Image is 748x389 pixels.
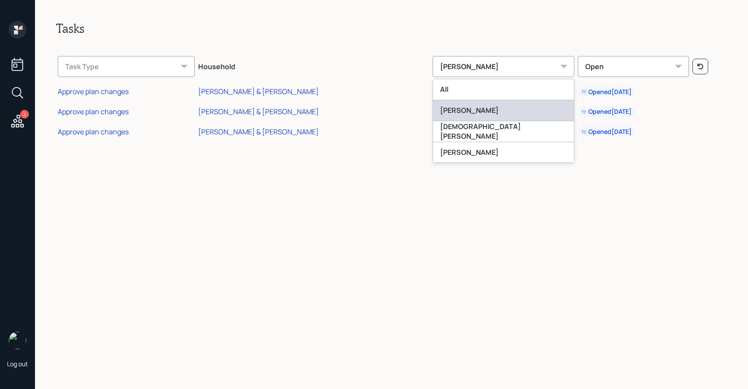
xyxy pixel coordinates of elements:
div: Task Type [58,56,195,77]
div: [PERSON_NAME] [433,100,574,121]
div: [PERSON_NAME] & [PERSON_NAME] [198,107,319,116]
h2: Tasks [56,21,727,36]
div: Approve plan changes [58,87,129,96]
div: Approve plan changes [58,107,129,116]
div: [PERSON_NAME] & [PERSON_NAME] [198,87,319,96]
td: [PERSON_NAME] [431,120,576,140]
div: [PERSON_NAME] [433,56,574,77]
div: [DEMOGRAPHIC_DATA][PERSON_NAME] [433,121,574,142]
td: [PERSON_NAME] [431,100,576,120]
div: [PERSON_NAME] [433,142,574,163]
div: All [433,79,574,100]
img: sami-boghos-headshot.png [9,332,26,349]
div: Opened [DATE] [581,107,632,116]
div: Opened [DATE] [581,88,632,96]
div: Log out [7,360,28,368]
div: Open [578,56,689,77]
th: Household [196,50,431,81]
div: Approve plan changes [58,127,129,137]
td: [PERSON_NAME] [431,81,576,101]
div: 2 [20,110,29,119]
div: Opened [DATE] [581,127,632,136]
div: [PERSON_NAME] & [PERSON_NAME] [198,127,319,137]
